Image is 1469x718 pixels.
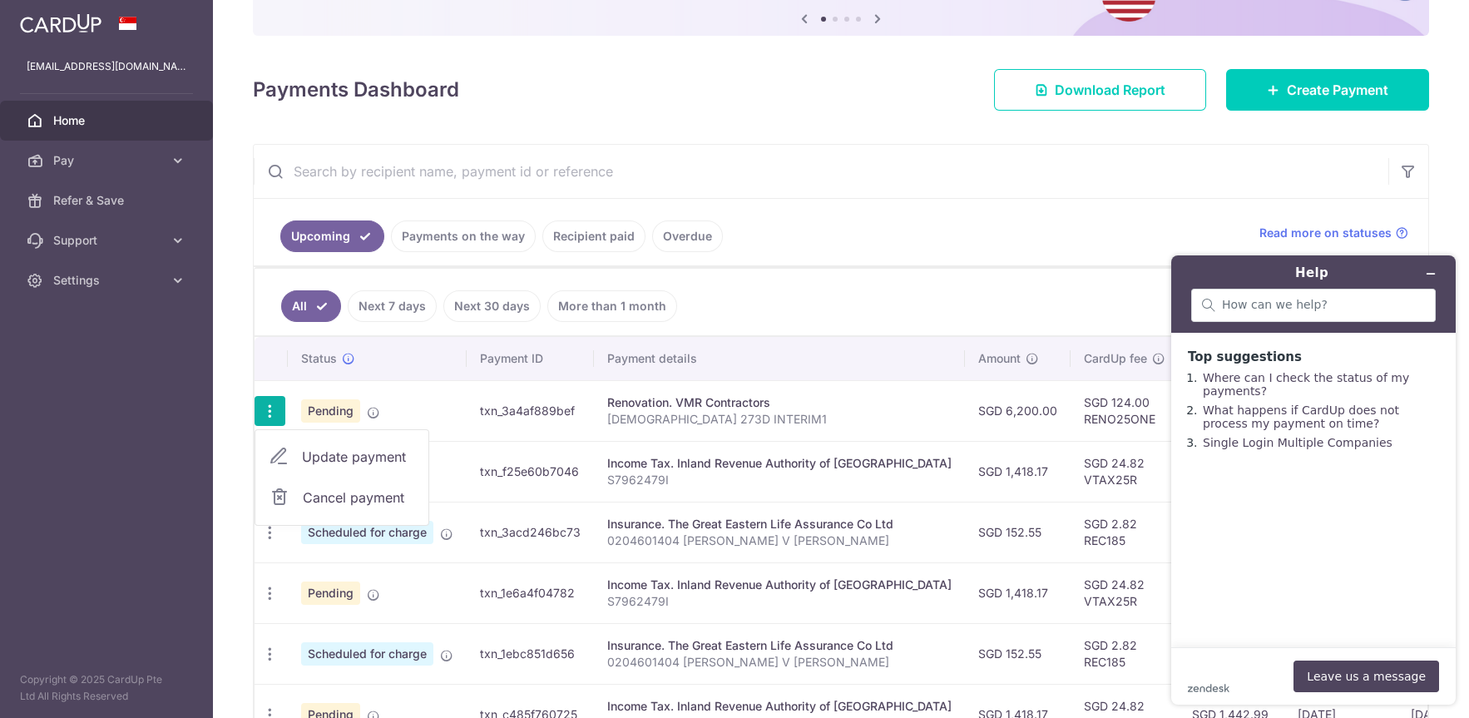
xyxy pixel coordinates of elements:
[467,562,594,623] td: txn_1e6a4f04782
[547,290,677,322] a: More than 1 month
[1226,69,1429,111] a: Create Payment
[467,380,594,441] td: txn_3a4af889bef
[594,337,965,380] th: Payment details
[607,455,952,472] div: Income Tax. Inland Revenue Authority of [GEOGRAPHIC_DATA]
[607,472,952,488] p: S7962479I
[965,502,1071,562] td: SGD 152.55
[301,399,360,423] span: Pending
[1158,242,1469,718] iframe: Find more information here
[254,145,1388,198] input: Search by recipient name, payment id or reference
[1259,225,1392,241] span: Read more on statuses
[301,350,337,367] span: Status
[1071,623,1179,684] td: SGD 2.82 REC185
[301,642,433,666] span: Scheduled for charge
[607,577,952,593] div: Income Tax. Inland Revenue Authority of [GEOGRAPHIC_DATA]
[443,290,541,322] a: Next 30 days
[53,272,163,289] span: Settings
[994,69,1206,111] a: Download Report
[965,623,1071,684] td: SGD 152.55
[1071,502,1179,562] td: SGD 2.82 REC185
[965,380,1071,441] td: SGD 6,200.00
[1055,80,1165,100] span: Download Report
[53,192,163,209] span: Refer & Save
[301,521,433,544] span: Scheduled for charge
[965,441,1071,502] td: SGD 1,418.17
[965,562,1071,623] td: SGD 1,418.17
[607,654,952,671] p: 0204601404 [PERSON_NAME] V [PERSON_NAME]
[20,13,101,33] img: CardUp
[1084,350,1147,367] span: CardUp fee
[978,350,1021,367] span: Amount
[37,12,72,27] span: Help
[53,152,163,169] span: Pay
[467,441,594,502] td: txn_f25e60b7046
[281,290,341,322] a: All
[280,220,384,252] a: Upcoming
[607,532,952,549] p: 0204601404 [PERSON_NAME] V [PERSON_NAME]
[607,593,952,610] p: S7962479I
[53,232,163,249] span: Support
[607,698,952,715] div: Income Tax. Inland Revenue Authority of [GEOGRAPHIC_DATA]
[1287,80,1388,100] span: Create Payment
[253,75,459,105] h4: Payments Dashboard
[53,112,163,129] span: Home
[607,516,952,532] div: Insurance. The Great Eastern Life Assurance Co Ltd
[467,337,594,380] th: Payment ID
[391,220,536,252] a: Payments on the way
[467,623,594,684] td: txn_1ebc851d656
[1071,380,1179,441] td: SGD 124.00 RENO25ONE
[542,220,645,252] a: Recipient paid
[607,637,952,654] div: Insurance. The Great Eastern Life Assurance Co Ltd
[652,220,723,252] a: Overdue
[301,582,360,605] span: Pending
[1259,225,1408,241] a: Read more on statuses
[607,411,952,428] p: [DEMOGRAPHIC_DATA] 273D INTERIM1
[1071,562,1179,623] td: SGD 24.82 VTAX25R
[348,290,437,322] a: Next 7 days
[27,58,186,75] p: [EMAIL_ADDRESS][DOMAIN_NAME]
[607,394,952,411] div: Renovation. VMR Contractors
[467,502,594,562] td: txn_3acd246bc73
[1071,441,1179,502] td: SGD 24.82 VTAX25R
